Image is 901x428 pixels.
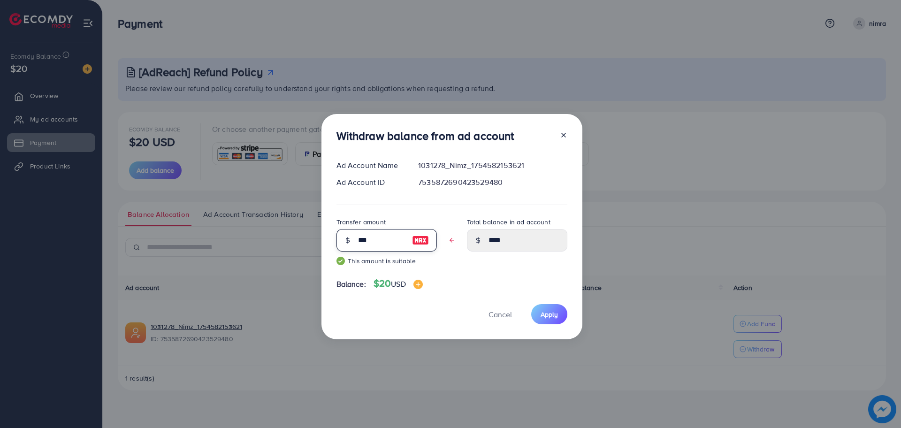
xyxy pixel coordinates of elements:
[391,279,405,289] span: USD
[329,160,411,171] div: Ad Account Name
[329,177,411,188] div: Ad Account ID
[489,309,512,320] span: Cancel
[477,304,524,324] button: Cancel
[336,257,345,265] img: guide
[411,160,574,171] div: 1031278_Nimz_1754582153621
[412,235,429,246] img: image
[411,177,574,188] div: 7535872690423529480
[467,217,550,227] label: Total balance in ad account
[531,304,567,324] button: Apply
[336,129,514,143] h3: Withdraw balance from ad account
[413,280,423,289] img: image
[336,279,366,290] span: Balance:
[336,256,437,266] small: This amount is suitable
[541,310,558,319] span: Apply
[336,217,386,227] label: Transfer amount
[374,278,423,290] h4: $20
